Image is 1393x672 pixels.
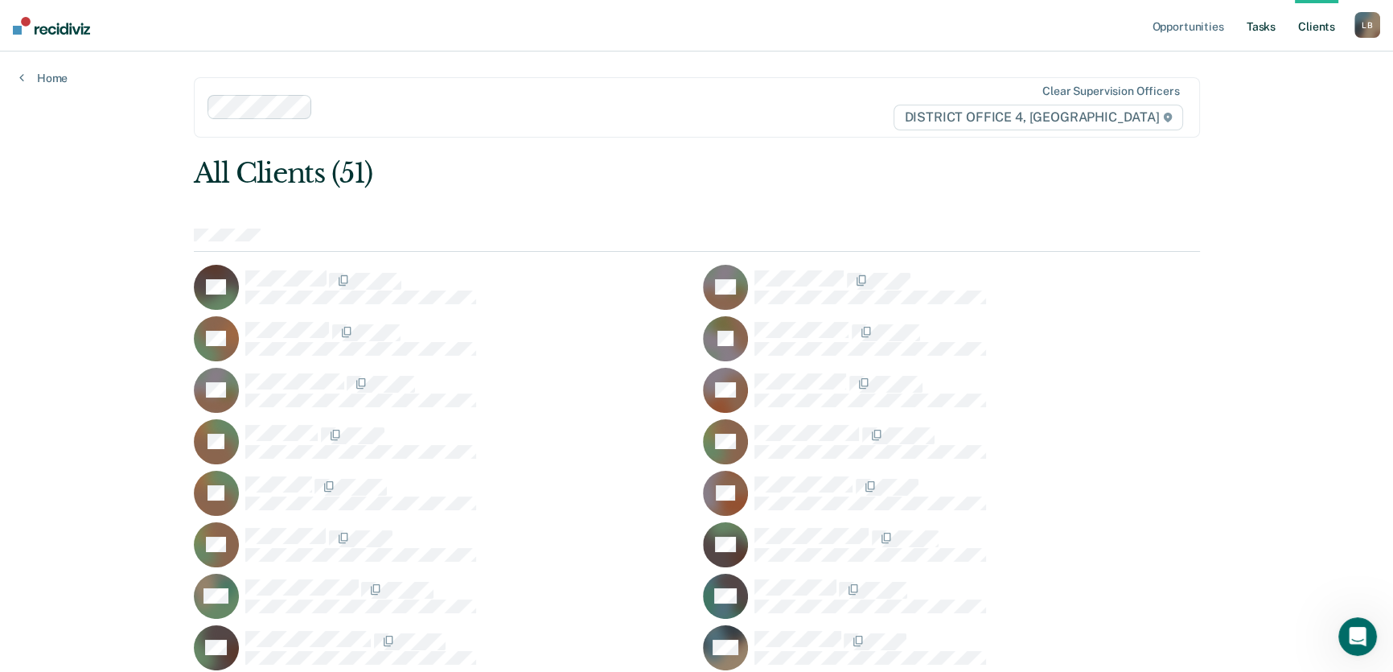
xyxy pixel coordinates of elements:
[1354,12,1380,38] div: L B
[1042,85,1179,98] div: Clear supervision officers
[894,105,1182,130] span: DISTRICT OFFICE 4, [GEOGRAPHIC_DATA]
[13,17,90,35] img: Recidiviz
[19,71,68,85] a: Home
[1338,617,1377,656] iframe: Intercom live chat
[1354,12,1380,38] button: LB
[194,157,999,190] div: All Clients (51)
